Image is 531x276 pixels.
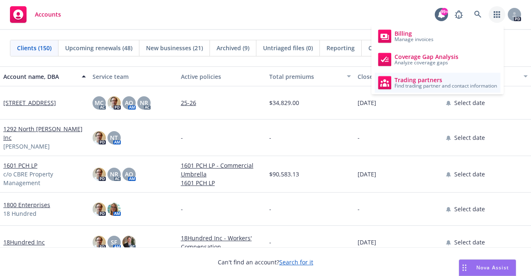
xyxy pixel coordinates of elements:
[181,178,263,187] a: 1601 PCH LP
[269,98,299,107] span: $34,829.00
[459,260,470,276] div: Drag to move
[358,170,376,178] span: [DATE]
[358,238,376,247] span: [DATE]
[3,238,45,247] a: 18Hundred Inc
[217,44,249,52] span: Archived (9)
[140,98,148,107] span: NR
[395,37,434,42] span: Manage invoices
[3,98,56,107] a: [STREET_ADDRESS]
[358,205,360,213] span: -
[269,133,271,142] span: -
[269,205,271,213] span: -
[125,170,133,178] span: AO
[368,44,424,52] span: Customer Directory
[17,44,51,52] span: Clients (150)
[459,259,516,276] button: Nova Assist
[125,98,133,107] span: AO
[110,170,118,178] span: NR
[93,168,106,181] img: photo
[3,142,50,151] span: [PERSON_NAME]
[3,72,77,81] div: Account name, DBA
[7,3,64,26] a: Accounts
[181,72,263,81] div: Active policies
[454,170,485,178] span: Select date
[65,44,132,52] span: Upcoming renewals (48)
[93,203,106,216] img: photo
[451,6,467,23] a: Report a Bug
[279,258,313,266] a: Search for it
[93,131,106,144] img: photo
[395,30,434,37] span: Billing
[122,236,136,249] img: photo
[395,83,497,88] span: Find trading partner and contact information
[266,66,354,86] button: Total premiums
[107,96,121,110] img: photo
[181,234,263,251] a: 18Hundred Inc - Workers' Compensation
[35,11,61,18] span: Accounts
[358,98,376,107] span: [DATE]
[395,54,458,60] span: Coverage Gap Analysis
[395,77,497,83] span: Trading partners
[111,238,117,247] span: SF
[375,49,500,69] a: Coverage Gap Analysis
[269,72,342,81] div: Total premiums
[454,238,485,247] span: Select date
[3,161,37,170] a: 1601 PCH LP
[3,170,86,187] span: c/o CBRE Property Management
[454,133,485,142] span: Select date
[441,8,448,15] div: 99+
[269,238,271,247] span: -
[395,60,458,65] span: Analyze coverage gaps
[181,161,263,178] a: 1601 PCH LP - Commercial Umbrella
[218,258,313,266] span: Can't find an account?
[93,72,174,81] div: Service team
[269,170,299,178] span: $90,583.13
[93,236,106,249] img: photo
[375,26,500,46] a: Billing
[181,205,183,213] span: -
[489,6,505,23] a: Switch app
[95,98,104,107] span: MC
[476,264,509,271] span: Nova Assist
[178,66,266,86] button: Active policies
[89,66,178,86] button: Service team
[110,133,118,142] span: NT
[354,66,443,86] button: Closest renewal date
[358,133,360,142] span: -
[3,209,37,218] span: 18 Hundred
[454,205,485,213] span: Select date
[146,44,203,52] span: New businesses (21)
[3,125,86,142] a: 1292 North [PERSON_NAME] Inc
[107,203,121,216] img: photo
[3,200,50,209] a: 1800 Enterprises
[181,98,263,107] a: 25-26
[263,44,313,52] span: Untriaged files (0)
[375,73,500,93] a: Trading partners
[470,6,486,23] a: Search
[181,133,183,142] span: -
[454,98,485,107] span: Select date
[326,44,355,52] span: Reporting
[358,72,430,81] div: Closest renewal date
